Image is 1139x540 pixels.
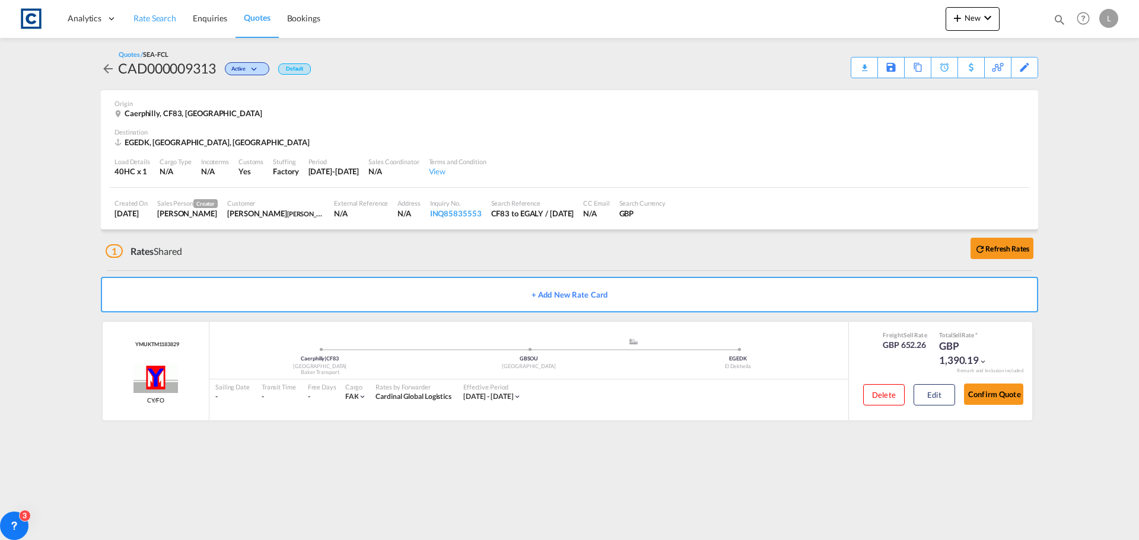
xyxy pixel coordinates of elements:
[368,157,419,166] div: Sales Coordinator
[974,331,978,338] span: Subject to Remarks
[287,13,320,23] span: Bookings
[950,11,965,25] md-icon: icon-plus 400-fg
[133,13,176,23] span: Rate Search
[273,166,298,177] div: Factory Stuffing
[114,166,150,177] div: 40HC x 1
[1073,8,1093,28] span: Help
[68,12,101,24] span: Analytics
[273,157,298,166] div: Stuffing
[308,166,359,177] div: 31 Aug 2025
[131,245,154,257] span: Rates
[358,392,367,401] md-icon: icon-chevron-down
[238,166,263,177] div: Yes
[106,244,123,258] span: 1
[101,59,118,78] div: icon-arrow-left
[157,208,218,219] div: Lynsey Heaton
[1099,9,1118,28] div: L
[119,50,168,59] div: Quotes /SEA-FCL
[114,108,265,119] div: Caerphilly, CF83, United Kingdom
[101,277,1038,312] button: + Add New Rate Card
[619,199,666,207] div: Search Currency
[160,157,192,166] div: Cargo Type
[157,199,218,208] div: Sales Person
[971,238,1033,259] button: icon-refreshRefresh Rates
[463,392,514,401] span: [DATE] - [DATE]
[114,99,1025,108] div: Origin
[308,157,359,166] div: Period
[975,244,985,254] md-icon: icon-refresh
[878,57,904,78] div: Save As Template
[101,62,115,76] md-icon: icon-arrow-left
[979,357,987,366] md-icon: icon-chevron-down
[18,5,44,32] img: 1fdb9190129311efbfaf67cbb4249bed.jpeg
[118,59,216,78] div: CAD000009313
[463,382,522,391] div: Effective Period
[160,166,192,177] div: N/A
[143,50,168,58] span: SEA-FCL
[262,382,296,391] div: Transit Time
[429,166,486,177] div: View
[227,208,324,219] div: Andrea Locarno
[863,384,905,405] button: Delete
[215,392,250,402] div: -
[201,157,229,166] div: Incoterms
[397,208,420,219] div: N/A
[376,392,451,402] div: Cardinal Global Logistics
[114,127,1025,136] div: Destination
[1053,13,1066,31] div: icon-magnify
[114,137,313,148] div: EGEDK, El Dekheila, Africa
[238,157,263,166] div: Customs
[106,245,182,258] div: Shared
[583,208,609,219] div: N/A
[491,208,574,219] div: CF83 to EGALY / 13 Aug 2025
[345,382,367,391] div: Cargo
[491,199,574,207] div: Search Reference
[953,331,962,338] span: Sell
[227,199,324,207] div: Customer
[626,338,641,344] md-icon: assets/icons/custom/ship-fill.svg
[619,208,666,219] div: GBP
[231,65,249,76] span: Active
[147,396,165,404] span: CY/FO
[114,157,150,166] div: Load Details
[133,363,179,393] img: Yang Ming Line
[334,208,388,219] div: N/A
[1053,13,1066,26] md-icon: icon-magnify
[334,199,388,207] div: External Reference
[249,66,263,73] md-icon: icon-chevron-down
[981,11,995,25] md-icon: icon-chevron-down
[125,108,262,118] span: Caerphilly, CF83, [GEOGRAPHIC_DATA]
[193,13,227,23] span: Enquiries
[201,166,215,177] div: N/A
[368,166,419,177] div: N/A
[463,392,514,402] div: 01 Aug 2025 - 31 Aug 2025
[883,339,927,351] div: GBP 652.26
[215,382,250,391] div: Sailing Date
[513,392,521,401] md-icon: icon-chevron-down
[430,199,482,207] div: Inquiry No.
[397,199,420,207] div: Address
[193,199,218,208] span: Creator
[424,355,633,363] div: GBSOU
[308,382,336,391] div: Free Days
[216,59,272,78] div: Change Status Here
[262,392,296,402] div: -
[376,392,451,401] span: Cardinal Global Logistics
[132,341,179,349] span: YMUKTM1183829
[308,392,310,402] div: -
[903,331,914,338] span: Sell
[430,208,482,219] div: INQ85835553
[132,341,179,349] div: Contract / Rate Agreement / Tariff / Spot Pricing Reference Number: YMUKTM1183829
[324,355,326,362] span: |
[287,209,363,218] span: [PERSON_NAME] Logisitcs
[215,363,424,370] div: [GEOGRAPHIC_DATA]
[985,244,1029,253] b: Refresh Rates
[215,369,424,376] div: Baker Transport
[964,384,1023,405] button: Confirm Quote
[950,13,995,23] span: New
[429,157,486,166] div: Terms and Condition
[114,208,148,219] div: 13 Aug 2025
[278,63,311,75] div: Default
[244,12,270,23] span: Quotes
